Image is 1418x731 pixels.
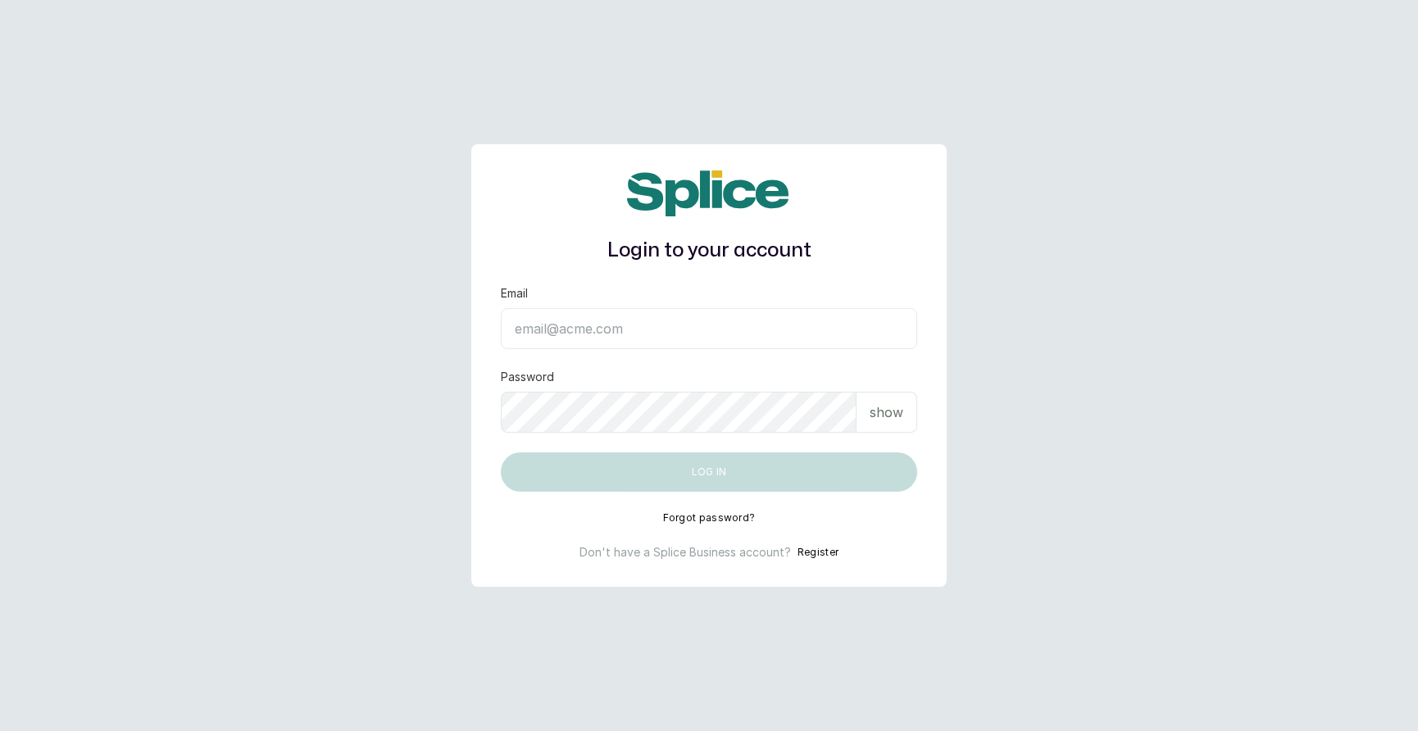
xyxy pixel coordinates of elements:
[501,452,917,492] button: Log in
[798,544,839,561] button: Register
[501,369,554,385] label: Password
[579,544,791,561] p: Don't have a Splice Business account?
[501,285,528,302] label: Email
[501,236,917,266] h1: Login to your account
[663,511,756,524] button: Forgot password?
[870,402,903,422] p: show
[501,308,917,349] input: email@acme.com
